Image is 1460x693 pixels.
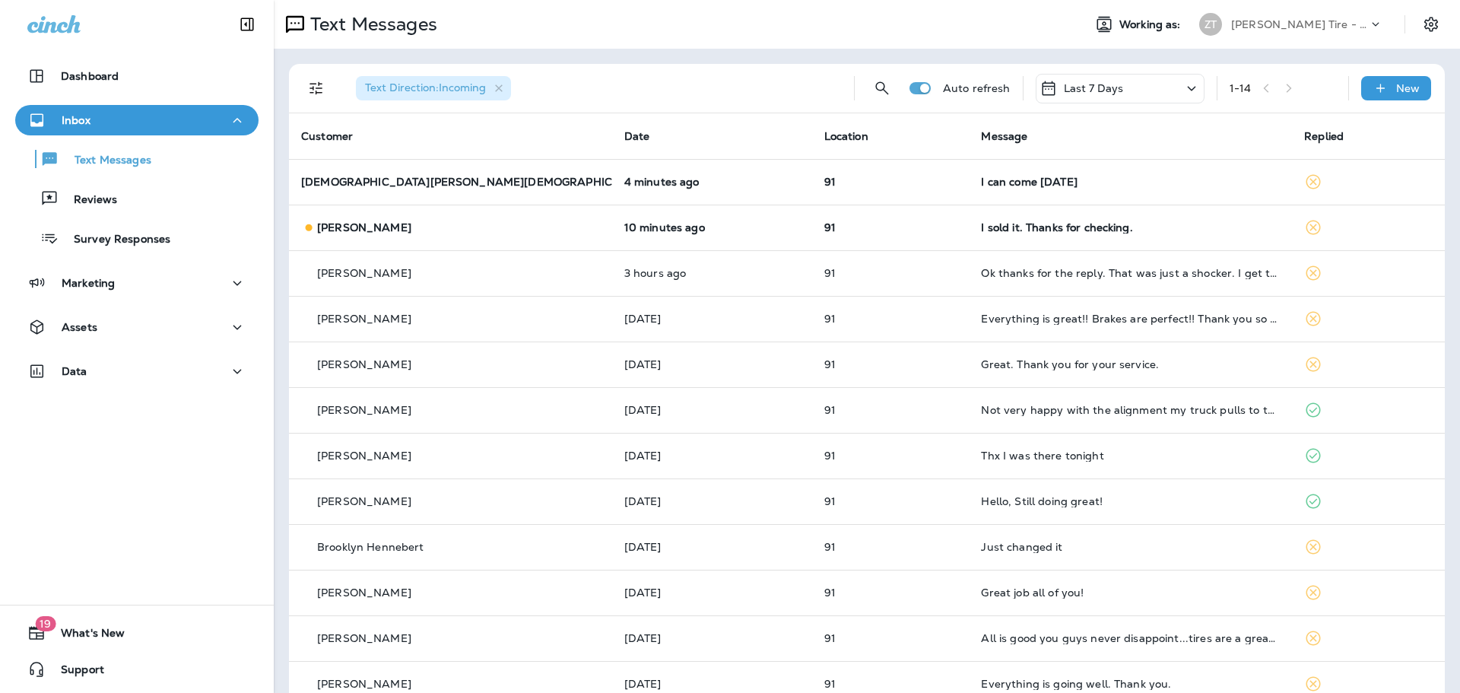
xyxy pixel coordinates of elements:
[317,358,411,370] p: [PERSON_NAME]
[624,267,800,279] p: Sep 2, 2025 08:47 AM
[943,82,1011,94] p: Auto refresh
[824,449,836,463] span: 91
[46,627,125,645] span: What's New
[59,193,117,208] p: Reviews
[46,663,104,682] span: Support
[15,222,259,254] button: Survey Responses
[35,616,56,631] span: 19
[317,313,411,325] p: [PERSON_NAME]
[824,175,836,189] span: 91
[1417,11,1445,38] button: Settings
[304,13,437,36] p: Text Messages
[824,586,836,599] span: 91
[317,404,411,416] p: [PERSON_NAME]
[15,105,259,135] button: Inbox
[624,587,800,599] p: Aug 28, 2025 09:51 AM
[59,233,170,247] p: Survey Responses
[824,494,836,508] span: 91
[624,450,800,462] p: Aug 29, 2025 11:24 PM
[301,129,353,143] span: Customer
[15,183,259,215] button: Reviews
[61,70,119,82] p: Dashboard
[624,541,800,553] p: Aug 28, 2025 10:10 AM
[981,358,1280,370] div: Great. Thank you for your service.
[624,313,800,325] p: Aug 31, 2025 11:45 AM
[981,678,1280,690] div: Everything is going well. Thank you.
[15,356,259,386] button: Data
[1230,82,1252,94] div: 1 - 14
[981,632,1280,644] div: All is good you guys never disappoint...tires are a great fit for my truck tha ks
[981,404,1280,416] div: Not very happy with the alignment my truck pulls to the left ever since I had it done
[301,73,332,103] button: Filters
[317,221,411,234] p: [PERSON_NAME]
[317,632,411,644] p: [PERSON_NAME]
[981,221,1280,234] div: I sold it. Thanks for checking.
[824,403,836,417] span: 91
[62,365,87,377] p: Data
[824,129,868,143] span: Location
[981,129,1027,143] span: Message
[317,450,411,462] p: [PERSON_NAME]
[365,81,486,94] span: Text Direction : Incoming
[981,313,1280,325] div: Everything is great!! Brakes are perfect!! Thank you so much for fixing them
[1199,13,1222,36] div: ZT
[624,495,800,507] p: Aug 28, 2025 11:24 AM
[867,73,897,103] button: Search Messages
[624,678,800,690] p: Aug 26, 2025 12:40 PM
[981,587,1280,599] div: Great job all of you!
[824,221,836,234] span: 91
[824,631,836,645] span: 91
[624,358,800,370] p: Aug 30, 2025 05:06 PM
[1396,82,1420,94] p: New
[15,618,259,648] button: 19What's New
[62,114,90,126] p: Inbox
[1064,82,1124,94] p: Last 7 Days
[356,76,511,100] div: Text Direction:Incoming
[824,540,836,554] span: 91
[981,495,1280,507] div: Hello, Still doing great!
[62,277,115,289] p: Marketing
[317,267,411,279] p: [PERSON_NAME]
[15,312,259,342] button: Assets
[624,632,800,644] p: Aug 27, 2025 05:27 PM
[624,176,800,188] p: Sep 2, 2025 11:57 AM
[317,495,411,507] p: [PERSON_NAME]
[981,450,1280,462] div: Thx I was there tonight
[1119,18,1184,31] span: Working as:
[624,221,800,234] p: Sep 2, 2025 11:51 AM
[15,654,259,685] button: Support
[301,176,653,188] p: [DEMOGRAPHIC_DATA][PERSON_NAME][DEMOGRAPHIC_DATA]
[15,268,259,298] button: Marketing
[1231,18,1368,30] p: [PERSON_NAME] Tire - [PERSON_NAME]
[981,267,1280,279] div: Ok thanks for the reply. That was just a shocker. I get that same price for an oil change with th...
[981,541,1280,553] div: Just changed it
[824,266,836,280] span: 91
[62,321,97,333] p: Assets
[317,541,424,553] p: Brooklyn Hennebert
[317,587,411,599] p: [PERSON_NAME]
[824,358,836,371] span: 91
[59,154,151,168] p: Text Messages
[824,677,836,691] span: 91
[1304,129,1344,143] span: Replied
[226,9,268,40] button: Collapse Sidebar
[317,678,411,690] p: [PERSON_NAME]
[15,143,259,175] button: Text Messages
[624,129,650,143] span: Date
[624,404,800,416] p: Aug 30, 2025 11:43 AM
[981,176,1280,188] div: I can come today
[15,61,259,91] button: Dashboard
[824,312,836,326] span: 91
